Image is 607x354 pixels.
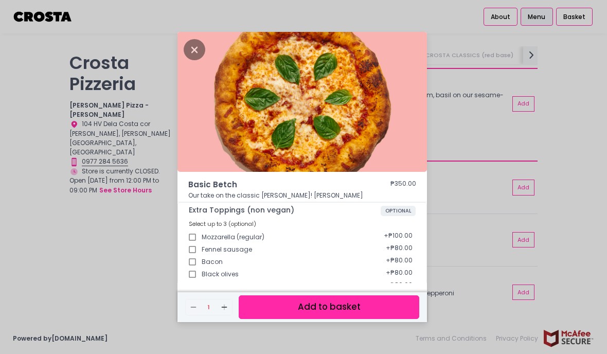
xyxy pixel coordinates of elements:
span: Select up to 3 (optional) [189,220,256,228]
button: Add to basket [239,295,419,318]
img: Basic Betch [177,32,427,172]
div: + ₱80.00 [383,265,416,284]
span: Basic Betch [188,179,359,191]
div: + ₱80.00 [383,253,416,271]
div: + ₱80.00 [383,277,416,296]
p: Our take on the classic [PERSON_NAME]! [PERSON_NAME] [188,191,416,200]
div: ₱350.00 [390,179,416,191]
div: + ₱100.00 [381,228,416,246]
span: OPTIONAL [381,206,416,216]
span: Extra Toppings (non vegan) [189,206,381,215]
button: Close [184,44,205,54]
div: + ₱80.00 [383,240,416,259]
